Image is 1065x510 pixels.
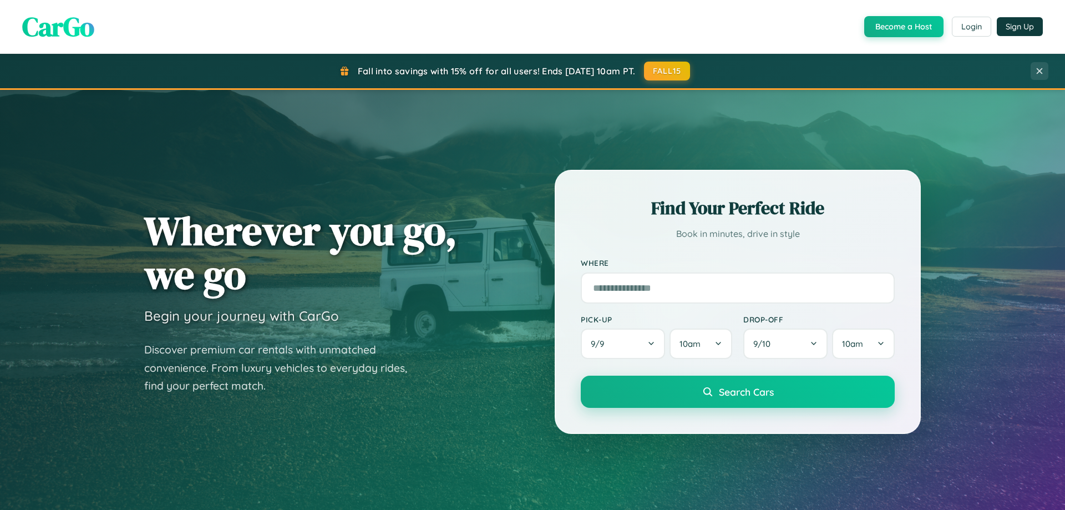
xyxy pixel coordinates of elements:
[864,16,944,37] button: Become a Host
[22,8,94,45] span: CarGo
[997,17,1043,36] button: Sign Up
[842,339,863,349] span: 10am
[581,226,895,242] p: Book in minutes, drive in style
[679,339,701,349] span: 10am
[952,17,991,37] button: Login
[358,65,636,77] span: Fall into savings with 15% off for all users! Ends [DATE] 10am PT.
[644,62,691,80] button: FALL15
[581,259,895,268] label: Where
[832,329,895,359] button: 10am
[581,315,732,324] label: Pick-up
[144,307,339,324] h3: Begin your journey with CarGo
[144,341,422,395] p: Discover premium car rentals with unmatched convenience. From luxury vehicles to everyday rides, ...
[743,315,895,324] label: Drop-off
[591,339,610,349] span: 9 / 9
[670,329,732,359] button: 10am
[581,376,895,408] button: Search Cars
[719,386,774,398] span: Search Cars
[581,196,895,220] h2: Find Your Perfect Ride
[144,209,457,296] h1: Wherever you go, we go
[581,329,665,359] button: 9/9
[743,329,828,359] button: 9/10
[753,339,776,349] span: 9 / 10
